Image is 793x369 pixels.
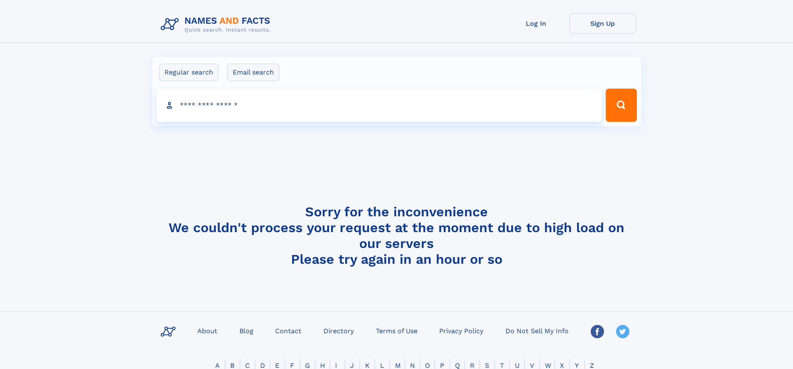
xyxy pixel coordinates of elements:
input: search input [157,89,602,122]
a: Do Not Sell My Info [502,324,572,337]
a: About [194,324,221,337]
a: Sign Up [569,13,636,34]
a: Contact [272,324,305,337]
label: Email search [227,64,279,81]
img: Twitter [616,325,629,338]
a: Terms of Use [373,324,421,337]
a: Log In [503,13,569,34]
h4: Sorry for the inconvenience We couldn't process your request at the moment due to high load on ou... [157,204,636,267]
button: Search Button [606,89,636,122]
a: Blog [236,324,257,337]
img: Facebook [591,325,604,338]
label: Regular search [159,64,219,81]
img: Logo Names and Facts [157,13,277,36]
a: Directory [320,324,357,337]
a: Privacy Policy [436,324,487,337]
